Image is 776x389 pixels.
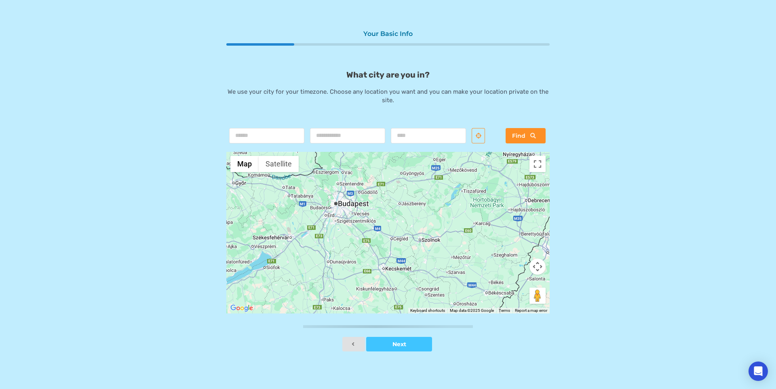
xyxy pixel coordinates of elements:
a: Terms [499,308,510,313]
p: What city are you in? [226,70,550,80]
p: We use your city for your timezone. Choose any location you want and you can make your location p... [226,88,550,105]
div: Next [375,341,424,347]
button: Find [506,128,545,143]
span: Map data ©2025 Google [450,308,494,313]
img: Google [228,303,255,313]
a: Open this area in Google Maps (opens a new window) [228,303,255,313]
button: Show satellite imagery [259,156,299,172]
button: Next [366,337,432,351]
div: Open Intercom Messenger [749,362,768,381]
button: Toggle fullscreen view [529,156,546,172]
button: Keyboard shortcuts [410,308,445,313]
button: Map camera controls [529,259,546,275]
div: Your Basic Info [230,30,546,39]
button: Show street map [230,156,259,172]
button: Drag Pegman onto the map to open Street View [529,288,546,304]
a: Report a map error [515,308,547,313]
span: Find [512,132,525,139]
